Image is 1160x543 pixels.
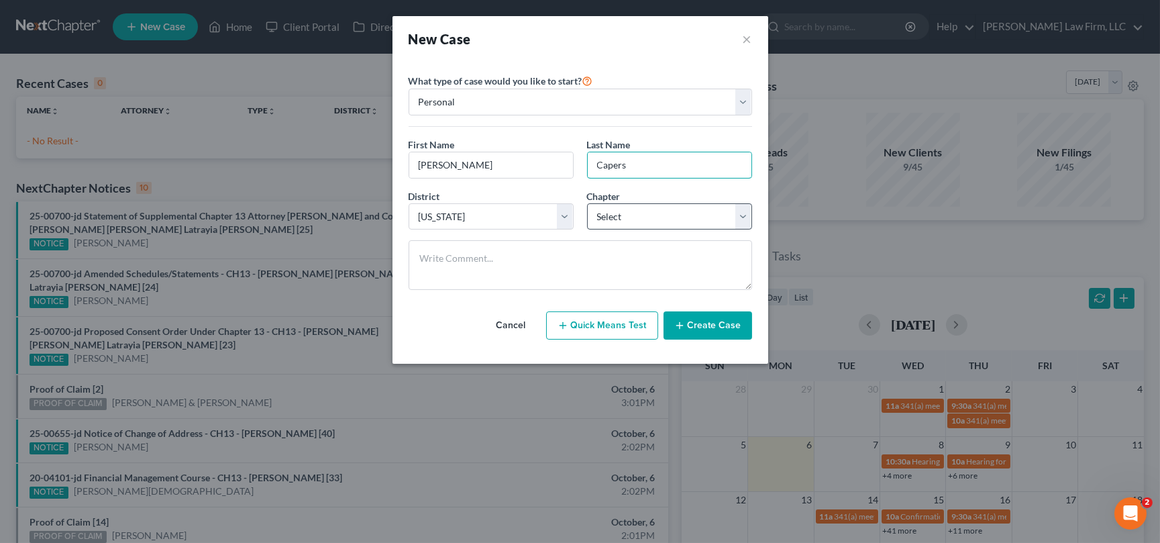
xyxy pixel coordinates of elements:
[409,72,593,89] label: What type of case would you like to start?
[409,31,471,47] strong: New Case
[1142,497,1153,508] span: 2
[409,152,573,178] input: Enter First Name
[664,311,752,340] button: Create Case
[546,311,658,340] button: Quick Means Test
[1114,497,1147,530] iframe: Intercom live chat
[587,139,631,150] span: Last Name
[587,191,621,202] span: Chapter
[588,152,751,178] input: Enter Last Name
[743,30,752,48] button: ×
[482,312,541,339] button: Cancel
[409,191,440,202] span: District
[409,139,455,150] span: First Name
